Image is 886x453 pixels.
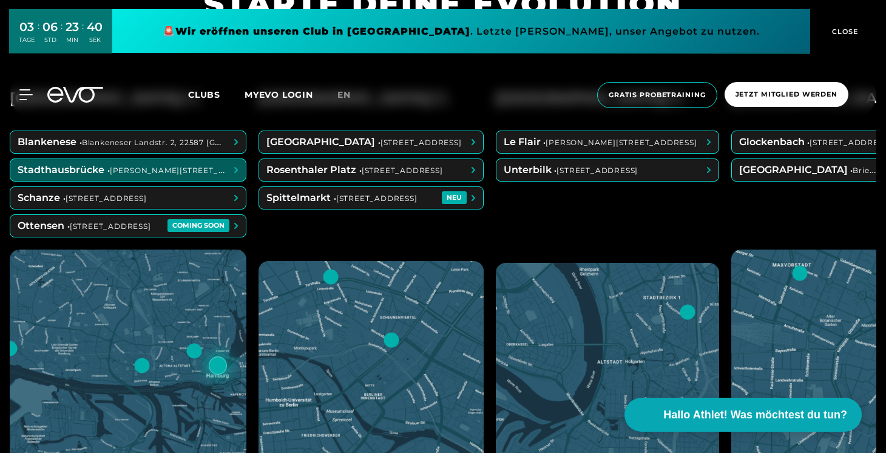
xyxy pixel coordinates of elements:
[66,36,79,44] div: MIN
[42,18,58,36] div: 06
[87,36,103,44] div: SEK
[188,89,245,100] a: Clubs
[87,18,103,36] div: 40
[624,398,862,432] button: Hallo Athlet! Was möchtest du tun?
[593,82,721,108] a: Gratis Probetraining
[736,89,837,100] span: Jetzt Mitglied werden
[188,89,220,100] span: Clubs
[663,407,847,423] span: Hallo Athlet! Was möchtest du tun?
[61,19,63,52] div: :
[810,9,877,53] button: CLOSE
[337,89,351,100] span: en
[609,90,706,100] span: Gratis Probetraining
[721,82,852,108] a: Jetzt Mitglied werden
[19,18,35,36] div: 03
[245,89,313,100] a: MYEVO LOGIN
[19,36,35,44] div: TAGE
[829,26,859,37] span: CLOSE
[42,36,58,44] div: STD
[82,19,84,52] div: :
[66,18,79,36] div: 23
[38,19,39,52] div: :
[337,88,365,102] a: en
